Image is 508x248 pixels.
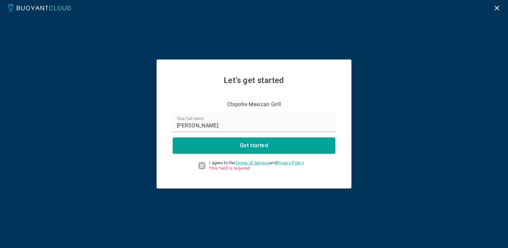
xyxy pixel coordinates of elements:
label: Your full name [177,116,204,121]
span: I agree to the and [209,160,304,166]
button: Logout [491,2,503,14]
h4: Get started [240,142,268,149]
p: Chipotle Mexican Grill [227,101,281,108]
a: Terms of Service [235,160,269,165]
button: Get started [173,137,335,154]
h2: Let’s get started [173,76,335,85]
span: This field is required [209,166,304,171]
a: Privacy Policy [277,160,304,165]
a: Logout [491,4,503,11]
